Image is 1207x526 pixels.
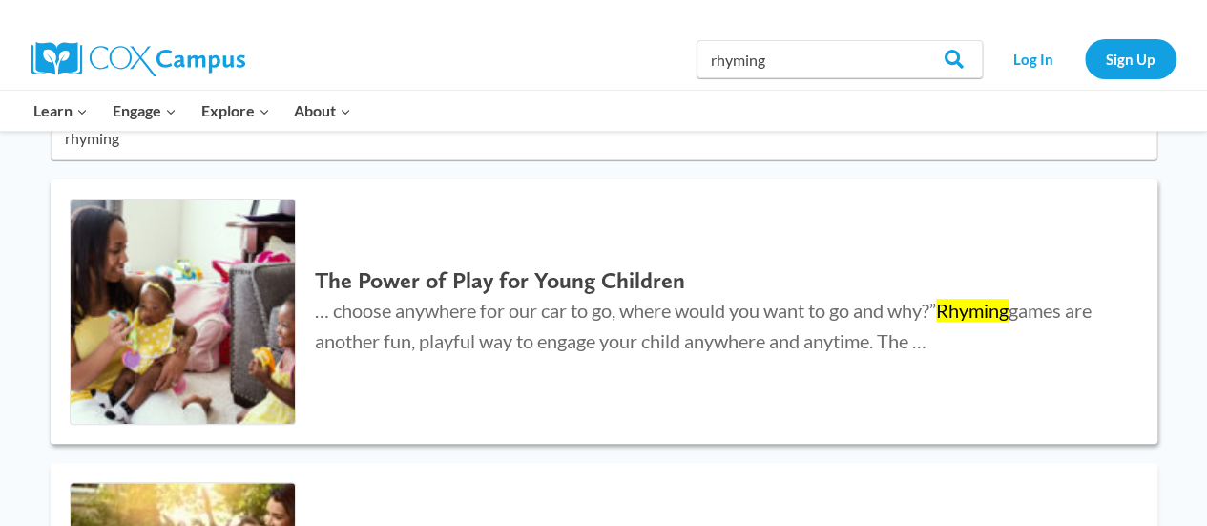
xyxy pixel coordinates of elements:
button: Child menu of Engage [100,91,189,131]
a: Sign Up [1085,39,1176,78]
mark: Rhyming [936,299,1009,322]
a: The Power of Play for Young Children The Power of Play for Young Children … choose anywhere for o... [51,179,1157,445]
h2: The Power of Play for Young Children [315,267,1118,295]
button: Child menu of About [281,91,364,131]
a: Log In [992,39,1075,78]
input: Search for... [51,116,1157,160]
input: Search Cox Campus [697,40,983,78]
button: Child menu of Learn [22,91,101,131]
nav: Primary Navigation [22,91,364,131]
button: Child menu of Explore [189,91,282,131]
img: Cox Campus [31,42,245,76]
img: The Power of Play for Young Children [71,200,296,425]
nav: Secondary Navigation [992,39,1176,78]
span: … choose anywhere for our car to go, where would you want to go and why?” games are another fun, ... [315,299,1092,352]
